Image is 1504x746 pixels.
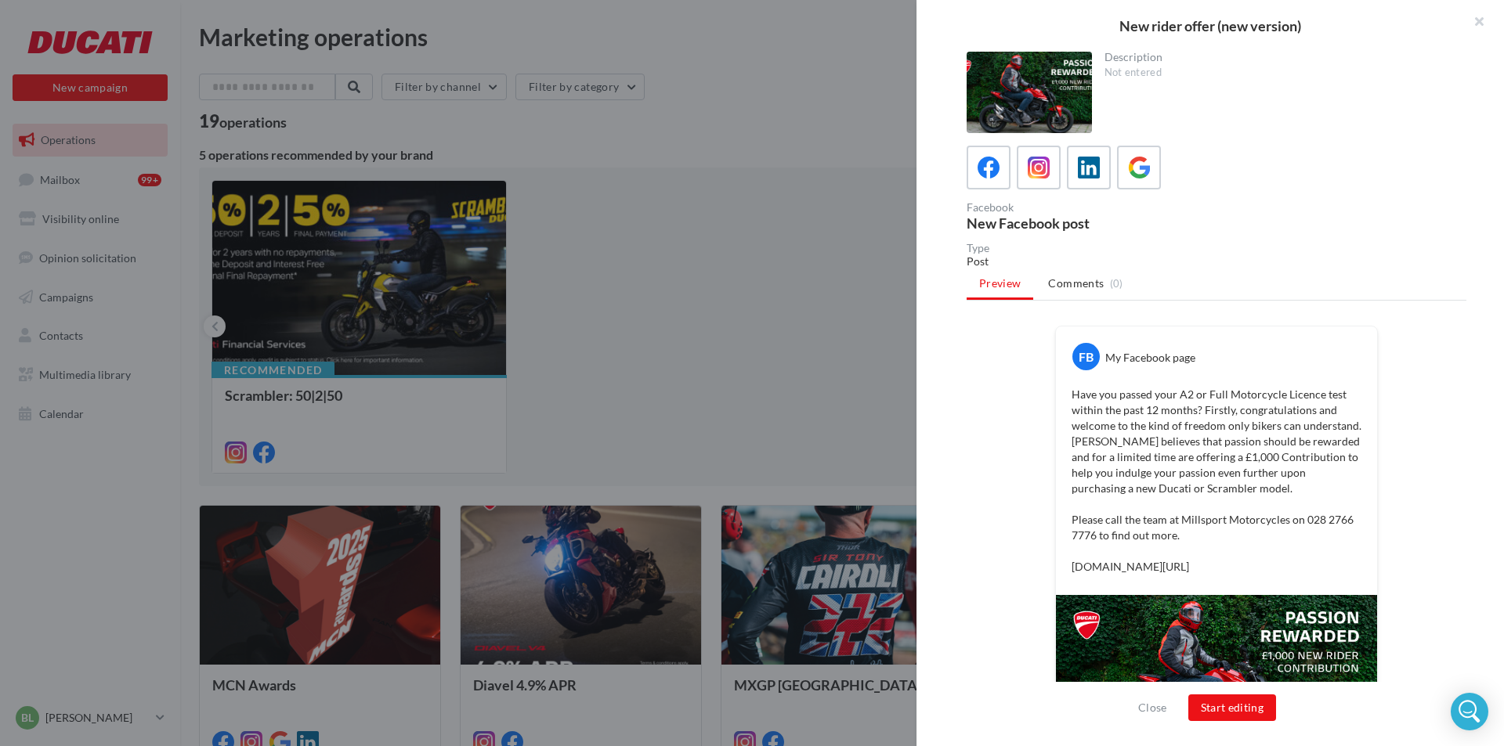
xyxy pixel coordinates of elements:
div: Not entered [1104,66,1455,80]
div: New Facebook post [967,216,1210,230]
div: Description [1104,52,1455,63]
div: Facebook [967,202,1210,213]
p: Have you passed your A2 or Full Motorcycle Licence test within the past 12 months? Firstly, congr... [1072,387,1361,575]
div: My Facebook page [1105,350,1195,366]
div: Post [967,254,1466,269]
button: Start editing [1188,694,1277,721]
span: Comments [1048,276,1104,291]
span: (0) [1110,277,1123,290]
div: Open Intercom Messenger [1451,693,1488,730]
div: New rider offer (new version) [942,19,1479,33]
div: FB [1072,343,1100,370]
div: Type [967,243,1466,254]
button: Close [1132,698,1173,717]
